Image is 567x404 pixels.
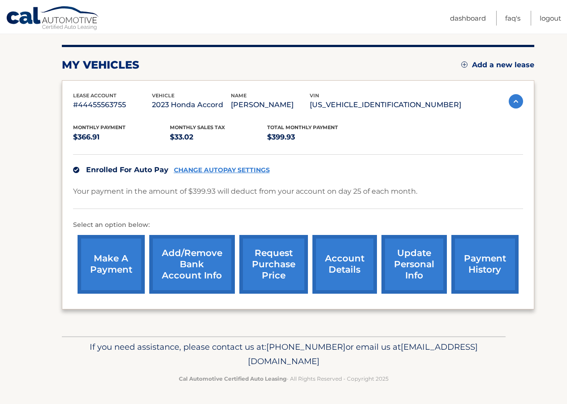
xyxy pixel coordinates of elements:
span: Monthly Payment [73,124,126,130]
a: CHANGE AUTOPAY SETTINGS [174,166,270,174]
p: [PERSON_NAME] [231,99,310,111]
p: Your payment in the amount of $399.93 will deduct from your account on day 25 of each month. [73,185,417,198]
span: lease account [73,92,117,99]
p: 2023 Honda Accord [152,99,231,111]
a: Dashboard [450,11,486,26]
p: $366.91 [73,131,170,143]
span: Monthly sales Tax [170,124,225,130]
span: vehicle [152,92,174,99]
a: payment history [451,235,519,294]
p: #44455563755 [73,99,152,111]
p: $33.02 [170,131,267,143]
img: add.svg [461,61,467,68]
a: FAQ's [505,11,520,26]
img: accordion-active.svg [509,94,523,109]
a: Cal Automotive [6,6,100,32]
a: update personal info [381,235,447,294]
p: If you need assistance, please contact us at: or email us at [68,340,500,369]
span: name [231,92,247,99]
strong: Cal Automotive Certified Auto Leasing [179,375,286,382]
p: - All Rights Reserved - Copyright 2025 [68,374,500,383]
p: $399.93 [267,131,364,143]
span: [PHONE_NUMBER] [266,342,346,352]
span: vin [310,92,319,99]
a: Logout [540,11,561,26]
a: make a payment [78,235,145,294]
img: check.svg [73,167,79,173]
a: account details [312,235,377,294]
h2: my vehicles [62,58,139,72]
p: [US_VEHICLE_IDENTIFICATION_NUMBER] [310,99,461,111]
a: request purchase price [239,235,308,294]
span: Total Monthly Payment [267,124,338,130]
p: Select an option below: [73,220,523,230]
a: Add/Remove bank account info [149,235,235,294]
a: Add a new lease [461,61,534,70]
span: Enrolled For Auto Pay [86,165,169,174]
